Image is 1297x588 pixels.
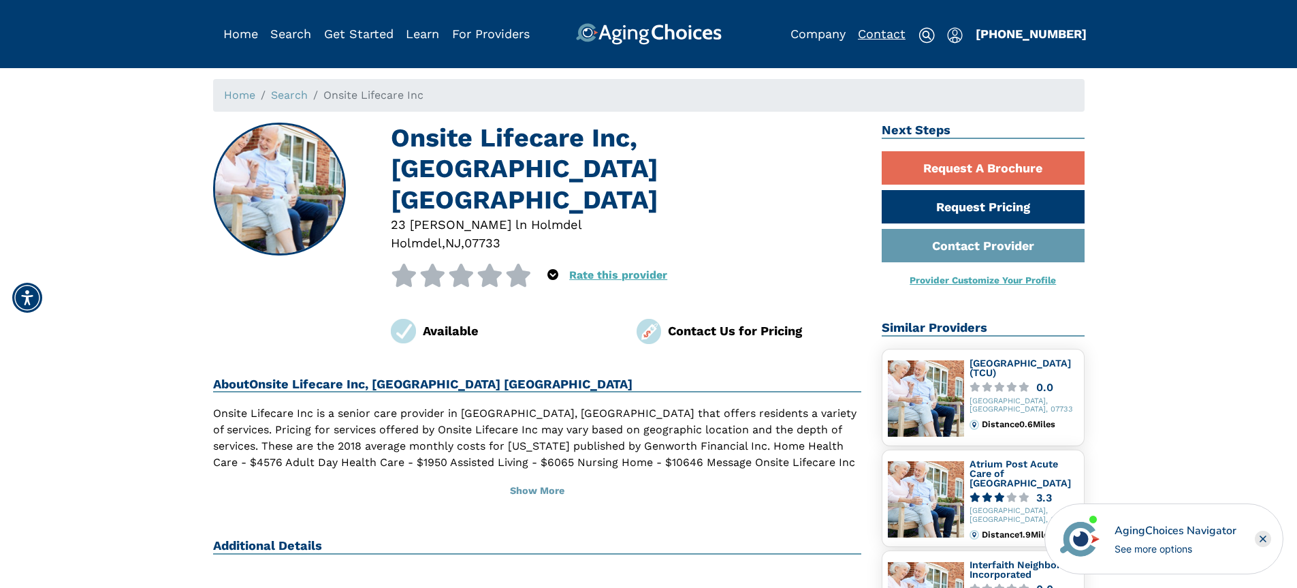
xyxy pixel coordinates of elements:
span: Onsite Lifecare Inc [323,89,423,102]
div: Available [423,322,616,340]
span: Holmdel [391,236,442,250]
div: Accessibility Menu [12,283,42,313]
a: Search [271,89,308,102]
p: Onsite Lifecare Inc is a senior care provider in [GEOGRAPHIC_DATA], [GEOGRAPHIC_DATA] that offers... [213,405,862,487]
a: Learn [406,27,439,41]
div: Popover trigger [947,23,963,45]
div: See more options [1115,542,1236,556]
h2: Additional Details [213,538,862,555]
div: [GEOGRAPHIC_DATA], [GEOGRAPHIC_DATA], 07733 [970,397,1078,415]
div: Distance 1.9 Miles [982,530,1078,540]
h2: About Onsite Lifecare Inc, [GEOGRAPHIC_DATA] [GEOGRAPHIC_DATA] [213,377,862,393]
div: AgingChoices Navigator [1115,523,1236,539]
div: Distance 0.6 Miles [982,420,1078,429]
a: 3.3 [970,493,1078,503]
span: NJ [445,236,461,250]
a: Company [790,27,846,41]
a: Search [270,27,311,41]
img: Onsite Lifecare Inc, Holmdel NJ [214,124,345,255]
a: Contact Provider [882,229,1085,262]
button: Show More [213,476,862,506]
div: Contact Us for Pricing [668,322,861,340]
a: Atrium Post Acute Care of [GEOGRAPHIC_DATA] [970,459,1071,488]
div: Popover trigger [547,264,558,287]
img: AgingChoices [575,23,721,45]
div: 0.0 [1036,382,1053,392]
a: Contact [858,27,906,41]
a: Interfaith Neighbors Incorporated [970,559,1066,580]
a: Request A Brochure [882,151,1085,185]
div: Close [1255,531,1271,547]
div: 23 [PERSON_NAME] ln Holmdel [391,215,861,234]
img: user-icon.svg [947,27,963,44]
img: distance.svg [970,530,979,540]
img: search-icon.svg [918,27,935,44]
a: [GEOGRAPHIC_DATA] (TCU) [970,358,1071,378]
img: distance.svg [970,420,979,429]
a: For Providers [452,27,530,41]
div: 3.3 [1036,493,1052,503]
div: 07733 [464,234,500,252]
a: Request Pricing [882,190,1085,223]
a: Home [224,89,255,102]
h1: Onsite Lifecare Inc, [GEOGRAPHIC_DATA] [GEOGRAPHIC_DATA] [391,123,861,215]
a: [PHONE_NUMBER] [976,27,1087,41]
div: [GEOGRAPHIC_DATA], [GEOGRAPHIC_DATA], 07747 [970,507,1078,525]
a: 0.0 [970,382,1078,392]
a: Home [223,27,258,41]
a: Get Started [324,27,394,41]
span: , [461,236,464,250]
span: , [442,236,445,250]
h2: Similar Providers [882,320,1085,337]
nav: breadcrumb [213,79,1085,112]
div: Popover trigger [270,23,311,45]
h2: Next Steps [882,123,1085,139]
img: avatar [1057,516,1103,562]
a: Provider Customize Your Profile [910,275,1056,285]
a: Rate this provider [569,268,667,281]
